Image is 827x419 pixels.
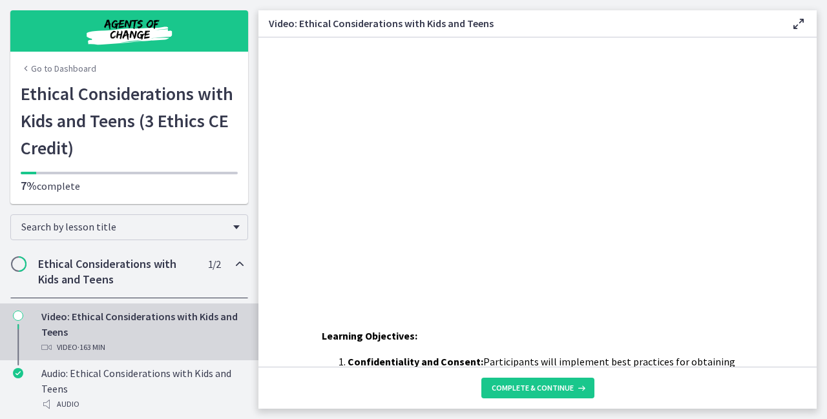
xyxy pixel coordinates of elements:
[78,340,105,355] span: · 163 min
[21,220,227,233] span: Search by lesson title
[21,178,238,194] p: complete
[41,340,243,355] div: Video
[13,368,23,378] i: Completed
[348,355,483,368] strong: Confidentiality and Consent:
[348,355,735,399] span: Participants will implement best practices for obtaining informed consent and maintaining confide...
[41,309,243,355] div: Video: Ethical Considerations with Kids and Teens
[322,329,417,342] span: Learning Objectives:
[21,178,37,193] span: 7%
[41,396,243,412] div: Audio
[208,256,220,272] span: 1 / 2
[481,378,594,398] button: Complete & continue
[52,15,207,46] img: Agents of Change Social Work Test Prep
[21,80,238,161] h1: Ethical Considerations with Kids and Teens (3 Ethics CE Credit)
[21,62,96,75] a: Go to Dashboard
[269,15,770,31] h3: Video: Ethical Considerations with Kids and Teens
[258,37,817,298] iframe: Video Lesson
[10,214,248,240] div: Search by lesson title
[492,383,574,393] span: Complete & continue
[41,365,243,412] div: Audio: Ethical Considerations with Kids and Teens
[38,256,196,287] h2: Ethical Considerations with Kids and Teens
